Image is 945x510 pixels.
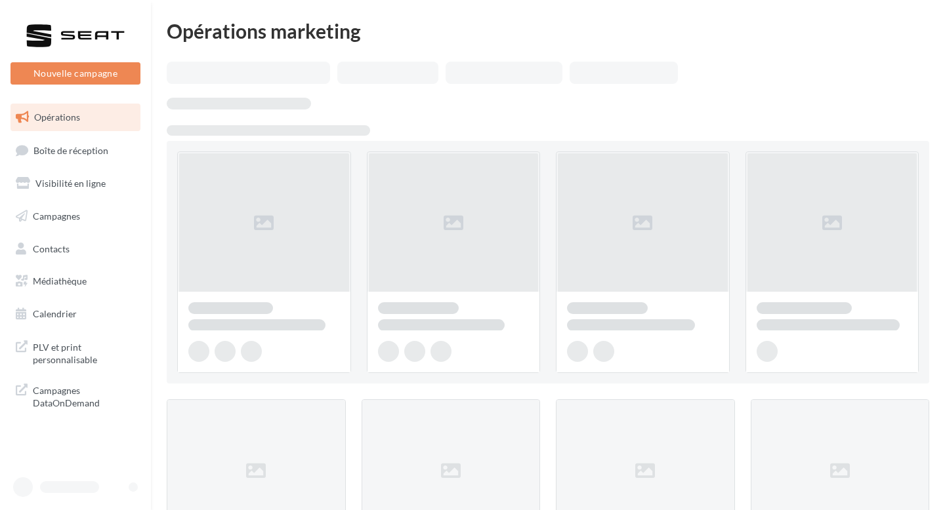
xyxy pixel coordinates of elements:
span: PLV et print personnalisable [33,338,135,366]
a: Visibilité en ligne [8,170,143,197]
a: Campagnes [8,203,143,230]
span: Opérations [34,111,80,123]
span: Calendrier [33,308,77,319]
span: Campagnes [33,210,80,222]
button: Nouvelle campagne [10,62,140,85]
a: PLV et print personnalisable [8,333,143,372]
span: Campagnes DataOnDemand [33,382,135,410]
a: Calendrier [8,300,143,328]
div: Opérations marketing [167,21,929,41]
span: Visibilité en ligne [35,178,106,189]
a: Boîte de réception [8,136,143,165]
span: Contacts [33,243,70,254]
a: Campagnes DataOnDemand [8,376,143,415]
a: Contacts [8,235,143,263]
span: Boîte de réception [33,144,108,155]
a: Médiathèque [8,267,143,295]
span: Médiathèque [33,275,87,286]
a: Opérations [8,104,143,131]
